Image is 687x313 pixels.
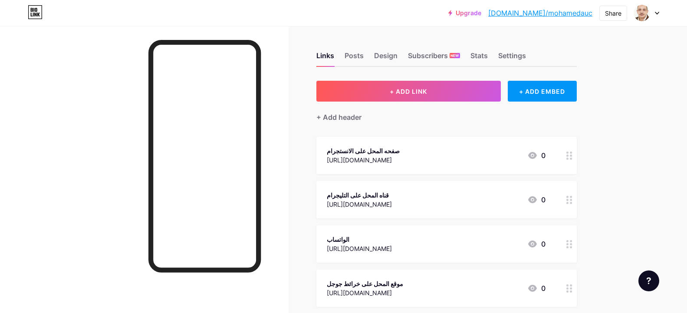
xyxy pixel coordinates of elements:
[327,244,392,253] div: [URL][DOMAIN_NAME]
[470,50,488,66] div: Stats
[450,53,459,58] span: NEW
[327,191,392,200] div: قناه المحل على التليجرام
[527,194,546,205] div: 0
[488,8,592,18] a: [DOMAIN_NAME]/mohamedauc
[327,146,400,155] div: صفحه المحل على الانستجرام
[374,50,398,66] div: Design
[316,112,362,122] div: + Add header
[527,150,546,161] div: 0
[327,155,400,165] div: [URL][DOMAIN_NAME]
[327,235,392,244] div: الواتساب
[327,288,403,297] div: [URL][DOMAIN_NAME]
[390,88,427,95] span: + ADD LINK
[408,50,460,66] div: Subscribers
[448,10,481,16] a: Upgrade
[527,239,546,249] div: 0
[634,5,650,21] img: Mohamed Alazhry
[327,200,392,209] div: [URL][DOMAIN_NAME]
[498,50,526,66] div: Settings
[327,279,403,288] div: موقع المحل على خرائط جوجل
[527,283,546,293] div: 0
[605,9,621,18] div: Share
[345,50,364,66] div: Posts
[508,81,577,102] div: + ADD EMBED
[316,50,334,66] div: Links
[316,81,501,102] button: + ADD LINK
